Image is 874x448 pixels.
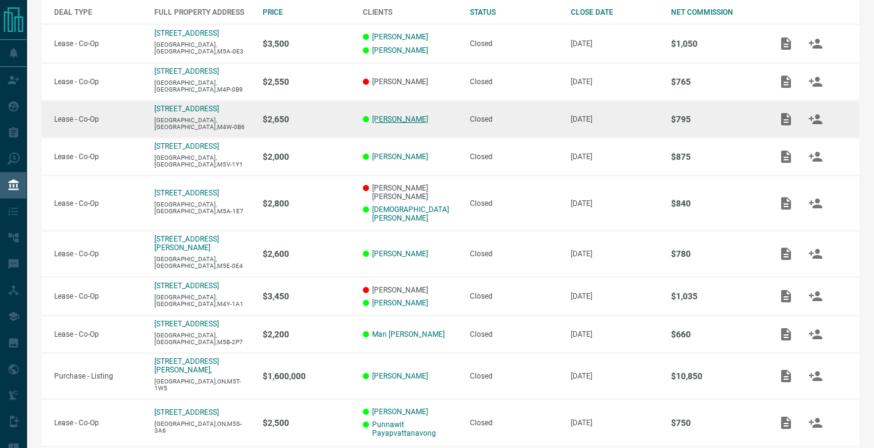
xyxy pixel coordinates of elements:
[263,371,351,381] p: $1,600,000
[571,199,659,208] p: [DATE]
[771,114,801,123] span: Add / View Documents
[154,104,219,113] a: [STREET_ADDRESS]
[771,77,801,85] span: Add / View Documents
[372,372,428,380] a: [PERSON_NAME]
[470,115,558,124] div: Closed
[801,39,830,47] span: Match Clients
[771,152,801,160] span: Add / View Documents
[154,201,250,214] p: [GEOGRAPHIC_DATA],[GEOGRAPHIC_DATA],M5A-1E7
[54,77,142,86] p: Lease - Co-Op
[263,249,351,259] p: $2,600
[154,67,219,76] a: [STREET_ADDRESS]
[801,418,830,426] span: Match Clients
[154,29,219,37] a: [STREET_ADDRESS]
[671,114,759,124] p: $795
[771,198,801,207] span: Add / View Documents
[771,250,801,258] span: Add / View Documents
[771,329,801,338] span: Add / View Documents
[671,198,759,208] p: $840
[801,291,830,300] span: Match Clients
[372,420,458,438] a: Punnawit Payapvattanavong
[801,371,830,380] span: Match Clients
[263,39,351,49] p: $3,500
[771,291,801,300] span: Add / View Documents
[154,378,250,391] p: [GEOGRAPHIC_DATA],ON,M5T-1W5
[671,371,759,381] p: $10,850
[372,330,445,339] a: Man [PERSON_NAME]
[671,8,759,17] div: NET COMMISSION
[154,320,219,328] a: [STREET_ADDRESS]
[154,8,250,17] div: FULL PROPERTY ADDRESS
[363,8,458,17] div: CLIENTS
[372,152,428,161] a: [PERSON_NAME]
[54,39,142,48] p: Lease - Co-Op
[470,250,558,258] div: Closed
[671,291,759,301] p: $1,035
[470,8,558,17] div: STATUS
[263,152,351,162] p: $2,000
[54,152,142,161] p: Lease - Co-Op
[571,152,659,161] p: [DATE]
[154,117,250,130] p: [GEOGRAPHIC_DATA],[GEOGRAPHIC_DATA],M4W-0B6
[263,114,351,124] p: $2,650
[154,189,219,197] a: [STREET_ADDRESS]
[470,152,558,161] div: Closed
[671,152,759,162] p: $875
[372,250,428,258] a: [PERSON_NAME]
[54,8,142,17] div: DEAL TYPE
[470,419,558,427] div: Closed
[801,114,830,123] span: Match Clients
[54,330,142,339] p: Lease - Co-Op
[154,235,219,252] a: [STREET_ADDRESS][PERSON_NAME]
[263,198,351,208] p: $2,800
[671,249,759,259] p: $780
[671,418,759,428] p: $750
[54,292,142,301] p: Lease - Co-Op
[671,77,759,87] p: $765
[372,299,428,307] a: [PERSON_NAME]
[154,142,219,151] a: [STREET_ADDRESS]
[571,8,659,17] div: CLOSE DATE
[571,77,659,86] p: [DATE]
[372,407,428,416] a: [PERSON_NAME]
[154,256,250,269] p: [GEOGRAPHIC_DATA],[GEOGRAPHIC_DATA],M5E-0E4
[801,198,830,207] span: Match Clients
[470,77,558,86] div: Closed
[571,250,659,258] p: [DATE]
[470,292,558,301] div: Closed
[571,372,659,380] p: [DATE]
[363,77,458,86] p: [PERSON_NAME]
[801,329,830,338] span: Match Clients
[154,332,250,345] p: [GEOGRAPHIC_DATA],[GEOGRAPHIC_DATA],M5B-2P7
[363,286,458,294] p: [PERSON_NAME]
[263,77,351,87] p: $2,550
[372,115,428,124] a: [PERSON_NAME]
[154,154,250,168] p: [GEOGRAPHIC_DATA],[GEOGRAPHIC_DATA],M5V-1Y1
[801,250,830,258] span: Match Clients
[54,199,142,208] p: Lease - Co-Op
[263,291,351,301] p: $3,450
[263,8,351,17] div: PRICE
[801,77,830,85] span: Match Clients
[771,371,801,380] span: Add / View Documents
[154,357,219,374] a: [STREET_ADDRESS][PERSON_NAME],
[154,408,219,417] a: [STREET_ADDRESS]
[154,79,250,93] p: [GEOGRAPHIC_DATA],[GEOGRAPHIC_DATA],M4P-0B9
[571,292,659,301] p: [DATE]
[154,281,219,290] a: [STREET_ADDRESS]
[263,329,351,339] p: $2,200
[54,419,142,427] p: Lease - Co-Op
[671,39,759,49] p: $1,050
[571,419,659,427] p: [DATE]
[372,205,458,222] a: [DEMOGRAPHIC_DATA][PERSON_NAME]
